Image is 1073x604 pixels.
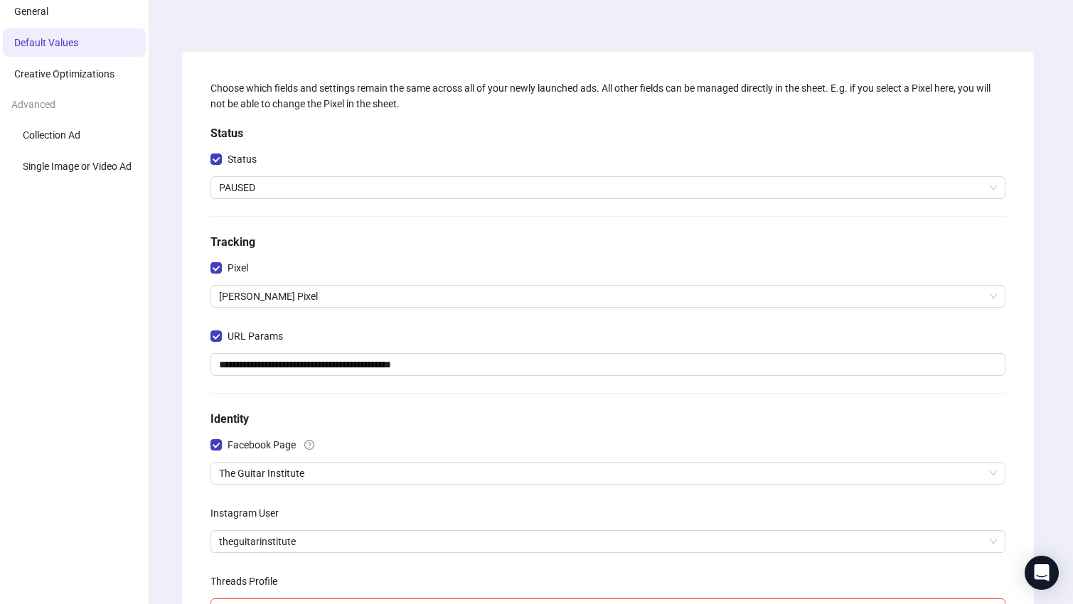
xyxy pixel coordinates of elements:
[210,570,287,593] label: Threads Profile
[304,440,314,450] span: question-circle
[210,125,1005,142] h5: Status
[210,234,1005,251] h5: Tracking
[219,531,997,552] span: theguitarinstitute
[23,161,132,172] span: Single Image or Video Ad
[222,328,289,344] span: URL Params
[1025,556,1059,590] div: Open Intercom Messenger
[14,37,78,48] span: Default Values
[14,68,114,80] span: Creative Optimizations
[219,463,997,484] span: The Guitar Institute
[210,80,1005,112] div: Choose which fields and settings remain the same across all of your newly launched ads. All other...
[222,151,262,167] span: Status
[14,6,48,17] span: General
[23,129,80,141] span: Collection Ad
[222,437,301,453] span: Facebook Page
[210,411,1005,428] h5: Identity
[210,502,288,524] label: Instagram User
[219,177,997,198] span: PAUSED
[219,286,997,307] span: Jeffrey Kunde's Pixel
[222,260,254,276] span: Pixel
